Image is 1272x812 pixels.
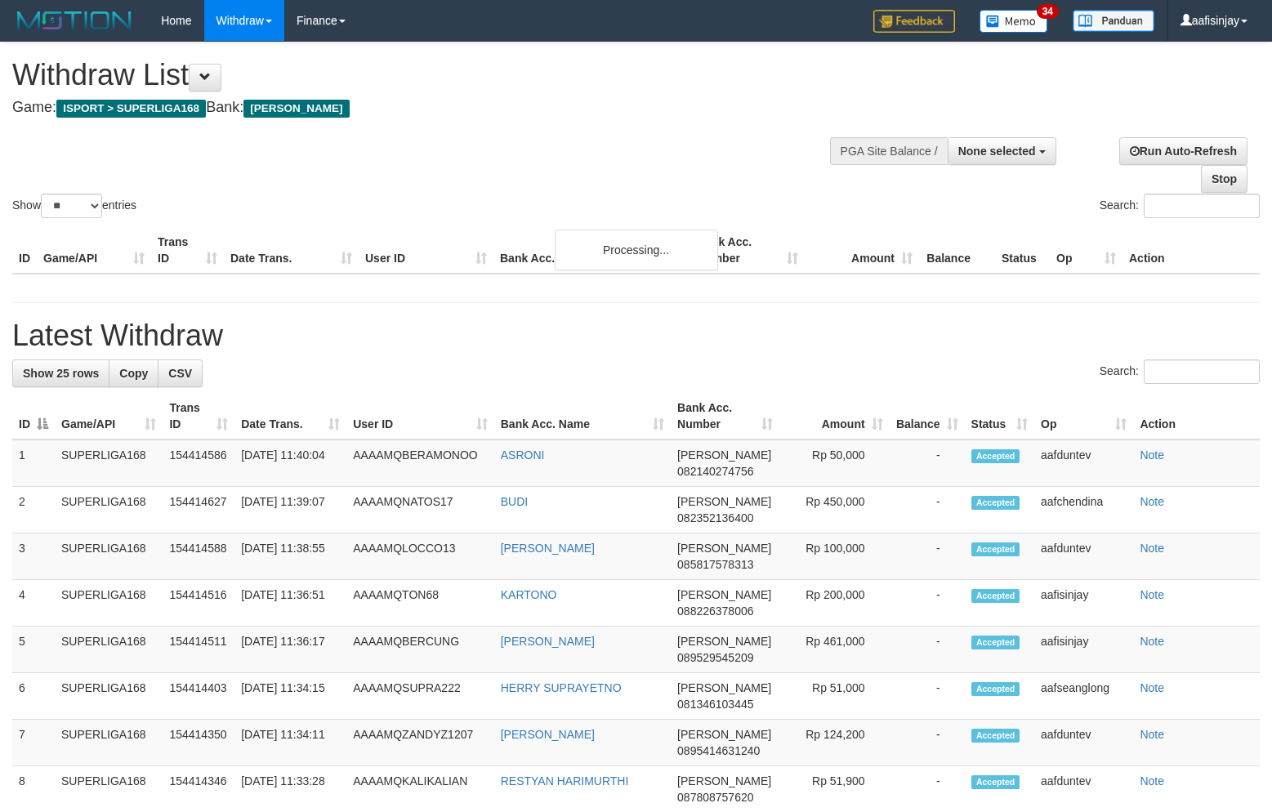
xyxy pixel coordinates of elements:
[12,533,55,580] td: 3
[1201,165,1247,193] a: Stop
[677,774,771,787] span: [PERSON_NAME]
[830,137,948,165] div: PGA Site Balance /
[1140,588,1164,601] a: Note
[12,720,55,766] td: 7
[56,100,206,118] span: ISPORT > SUPERLIGA168
[690,227,805,274] th: Bank Acc. Number
[55,673,163,720] td: SUPERLIGA168
[168,367,192,380] span: CSV
[890,393,965,439] th: Balance: activate to sort column ascending
[971,542,1020,556] span: Accepted
[501,681,622,694] a: HERRY SUPRAYETNO
[346,393,494,439] th: User ID: activate to sort column ascending
[501,728,595,741] a: [PERSON_NAME]
[671,393,779,439] th: Bank Acc. Number: activate to sort column ascending
[1133,393,1260,439] th: Action
[677,744,760,757] span: Copy 0895414631240 to clipboard
[1050,227,1122,274] th: Op
[501,774,629,787] a: RESTYAN HARIMURTHI
[890,533,965,580] td: -
[501,635,595,648] a: [PERSON_NAME]
[55,533,163,580] td: SUPERLIGA168
[779,673,890,720] td: Rp 51,000
[677,651,753,664] span: Copy 089529545209 to clipboard
[12,673,55,720] td: 6
[555,230,718,270] div: Processing...
[677,635,771,648] span: [PERSON_NAME]
[12,194,136,218] label: Show entries
[501,448,545,462] a: ASRONI
[234,439,346,487] td: [DATE] 11:40:04
[971,682,1020,696] span: Accepted
[971,636,1020,649] span: Accepted
[890,720,965,766] td: -
[243,100,349,118] span: [PERSON_NAME]
[163,673,234,720] td: 154414403
[346,487,494,533] td: AAAAMQNATOS17
[55,487,163,533] td: SUPERLIGA168
[677,511,753,524] span: Copy 082352136400 to clipboard
[346,533,494,580] td: AAAAMQLOCCO13
[805,227,919,274] th: Amount
[1140,774,1164,787] a: Note
[890,487,965,533] td: -
[234,393,346,439] th: Date Trans.: activate to sort column ascending
[677,448,771,462] span: [PERSON_NAME]
[493,227,690,274] th: Bank Acc. Name
[980,10,1048,33] img: Button%20Memo.svg
[1140,635,1164,648] a: Note
[234,627,346,673] td: [DATE] 11:36:17
[234,487,346,533] td: [DATE] 11:39:07
[677,542,771,555] span: [PERSON_NAME]
[41,194,102,218] select: Showentries
[12,439,55,487] td: 1
[677,558,753,571] span: Copy 085817578313 to clipboard
[12,359,109,387] a: Show 25 rows
[12,487,55,533] td: 2
[1100,359,1260,384] label: Search:
[224,227,359,274] th: Date Trans.
[677,588,771,601] span: [PERSON_NAME]
[1122,227,1260,274] th: Action
[346,627,494,673] td: AAAAMQBERCUNG
[119,367,148,380] span: Copy
[163,580,234,627] td: 154414516
[1144,359,1260,384] input: Search:
[1144,194,1260,218] input: Search:
[346,673,494,720] td: AAAAMQSUPRA222
[234,533,346,580] td: [DATE] 11:38:55
[779,533,890,580] td: Rp 100,000
[779,487,890,533] td: Rp 450,000
[779,393,890,439] th: Amount: activate to sort column ascending
[677,605,753,618] span: Copy 088226378006 to clipboard
[1034,580,1133,627] td: aafisinjay
[234,580,346,627] td: [DATE] 11:36:51
[55,393,163,439] th: Game/API: activate to sort column ascending
[779,439,890,487] td: Rp 50,000
[971,729,1020,743] span: Accepted
[971,496,1020,510] span: Accepted
[971,589,1020,603] span: Accepted
[779,627,890,673] td: Rp 461,000
[12,393,55,439] th: ID: activate to sort column descending
[12,59,832,91] h1: Withdraw List
[163,720,234,766] td: 154414350
[1140,542,1164,555] a: Note
[1034,627,1133,673] td: aafisinjay
[346,439,494,487] td: AAAAMQBERAMONOO
[677,728,771,741] span: [PERSON_NAME]
[1034,720,1133,766] td: aafduntev
[359,227,493,274] th: User ID
[1073,10,1154,32] img: panduan.png
[55,439,163,487] td: SUPERLIGA168
[958,145,1036,158] span: None selected
[1034,439,1133,487] td: aafduntev
[501,495,528,508] a: BUDI
[501,588,557,601] a: KARTONO
[890,439,965,487] td: -
[494,393,671,439] th: Bank Acc. Name: activate to sort column ascending
[965,393,1034,439] th: Status: activate to sort column ascending
[971,449,1020,463] span: Accepted
[12,100,832,116] h4: Game: Bank:
[971,775,1020,789] span: Accepted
